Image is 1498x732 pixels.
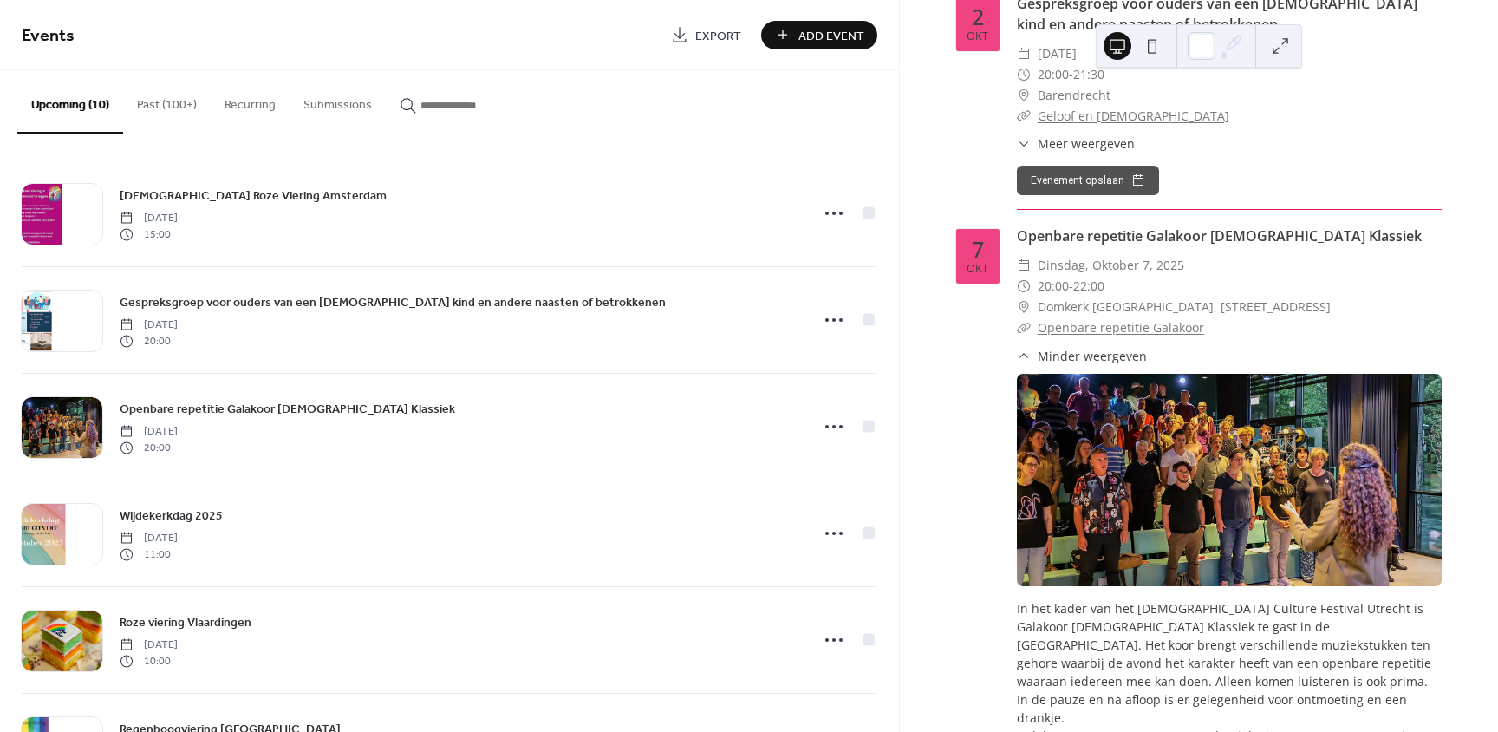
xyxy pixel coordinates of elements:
[1073,64,1104,85] span: 21:30
[120,187,387,206] span: [DEMOGRAPHIC_DATA] Roze Viering Amsterdam
[1017,64,1031,85] div: ​
[1069,64,1073,85] span: -
[658,21,754,49] a: Export
[798,27,864,45] span: Add Event
[120,612,251,632] a: Roze viering Vlaardingen
[1017,226,1422,245] a: Openbare repetitie Galakoor [DEMOGRAPHIC_DATA] Klassiek
[1038,297,1331,317] span: Domkerk [GEOGRAPHIC_DATA], [STREET_ADDRESS]
[1038,134,1135,153] span: Meer weergeven
[120,211,178,226] span: [DATE]
[1038,255,1184,276] span: dinsdag, oktober 7, 2025
[967,31,988,42] div: okt
[120,401,455,419] span: Openbare repetitie Galakoor [DEMOGRAPHIC_DATA] Klassiek
[120,317,178,333] span: [DATE]
[695,27,741,45] span: Export
[972,6,984,28] div: 2
[1069,276,1073,297] span: -
[1017,134,1031,153] div: ​
[17,70,123,134] button: Upcoming (10)
[967,264,988,275] div: okt
[120,507,223,526] span: Wijdekerkdag 2025
[22,19,75,53] span: Events
[120,333,178,349] span: 20:00
[1017,297,1031,317] div: ​
[972,239,984,260] div: 7
[120,546,178,562] span: 11:00
[1038,347,1147,365] span: Minder weergeven
[120,226,178,242] span: 15:00
[120,399,455,419] a: Openbare repetitie Galakoor [DEMOGRAPHIC_DATA] Klassiek
[1073,276,1104,297] span: 22:00
[1038,108,1229,124] a: Geloof en [DEMOGRAPHIC_DATA]
[1017,43,1031,64] div: ​
[761,21,877,49] button: Add Event
[211,70,290,132] button: Recurring
[1017,276,1031,297] div: ​
[1017,166,1159,195] button: Evenement opslaan
[1038,43,1077,64] span: [DATE]
[1017,347,1147,365] button: ​Minder weergeven
[120,506,223,526] a: Wijdekerkdag 2025
[1038,276,1069,297] span: 20:00
[120,292,666,312] a: Gespreksgroep voor ouders van een [DEMOGRAPHIC_DATA] kind en andere naasten of betrokkenen
[1038,85,1110,106] span: Barendrecht
[1038,319,1204,336] a: Openbare repetitie Galakoor
[120,614,251,632] span: Roze viering Vlaardingen
[120,653,178,669] span: 10:00
[120,186,387,206] a: [DEMOGRAPHIC_DATA] Roze Viering Amsterdam
[1017,134,1135,153] button: ​Meer weergeven
[1017,317,1031,338] div: ​
[1017,255,1031,276] div: ​
[1017,347,1031,365] div: ​
[290,70,386,132] button: Submissions
[120,440,178,455] span: 20:00
[1017,85,1031,106] div: ​
[120,637,178,653] span: [DATE]
[1017,106,1031,127] div: ​
[120,294,666,312] span: Gespreksgroep voor ouders van een [DEMOGRAPHIC_DATA] kind en andere naasten of betrokkenen
[1038,64,1069,85] span: 20:00
[120,424,178,440] span: [DATE]
[120,531,178,546] span: [DATE]
[123,70,211,132] button: Past (100+)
